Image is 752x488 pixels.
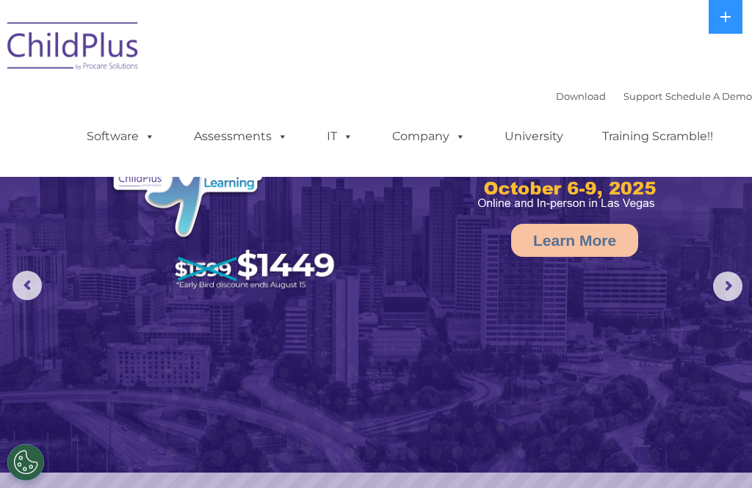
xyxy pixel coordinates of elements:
font: | [556,90,752,102]
a: Download [556,90,606,102]
a: Schedule A Demo [665,90,752,102]
a: Support [623,90,662,102]
a: Learn More [511,224,638,257]
a: Company [377,122,480,151]
a: Software [72,122,170,151]
a: Training Scramble!! [587,122,728,151]
button: Cookies Settings [7,444,44,481]
a: Assessments [179,122,303,151]
a: IT [312,122,368,151]
a: University [490,122,578,151]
